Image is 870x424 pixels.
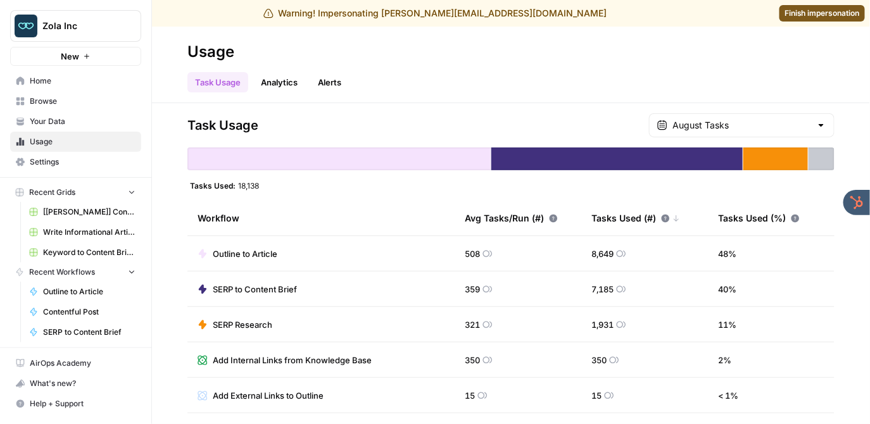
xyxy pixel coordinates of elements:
a: AirOps Academy [10,353,141,373]
a: Alerts [310,72,349,92]
button: New [10,47,141,66]
span: Write Informational Article [43,227,136,238]
span: Browse [30,96,136,107]
span: Usage [30,136,136,147]
span: 8,649 [591,247,614,260]
a: Finish impersonation [779,5,865,22]
a: Settings [10,152,141,172]
span: Help + Support [30,398,136,409]
span: 11 % [718,318,736,331]
span: 15 [591,389,602,402]
span: Finish impersonation [785,8,860,19]
span: 350 [465,354,480,366]
span: Add External Links to Outline [213,389,324,402]
div: Warning! Impersonating [PERSON_NAME][EMAIL_ADDRESS][DOMAIN_NAME] [263,7,607,20]
span: 18,138 [238,180,259,190]
div: Tasks Used (%) [718,201,800,235]
span: Task Usage [187,116,258,134]
div: Workflow [198,201,444,235]
button: Recent Grids [10,183,141,202]
a: Outline to Article [23,282,141,302]
span: Zola Inc [42,20,119,32]
span: SERP Research [213,318,272,331]
div: Avg Tasks/Run (#) [465,201,558,235]
a: Usage [10,132,141,152]
a: Write Informational Article [23,222,141,242]
button: Recent Workflows [10,263,141,282]
span: SERP to Content Brief [43,327,136,338]
span: Home [30,75,136,87]
span: [[PERSON_NAME]] Content Creation [43,206,136,218]
a: SERP to Content Brief [198,283,297,296]
span: Outline to Article [43,286,136,297]
span: Contentful Post [43,306,136,318]
a: Analytics [253,72,305,92]
button: Workspace: Zola Inc [10,10,141,42]
a: Contentful Post [23,302,141,322]
span: Settings [30,156,136,168]
button: Help + Support [10,394,141,414]
span: 15 [465,389,475,402]
a: Outline to Article [198,247,277,260]
span: 7,185 [591,283,614,296]
span: 508 [465,247,480,260]
a: SERP to Content Brief [23,322,141,342]
input: August Tasks [672,119,811,132]
img: Zola Inc Logo [15,15,37,37]
span: 40 % [718,283,736,296]
span: < 1 % [718,389,738,402]
a: Browse [10,91,141,111]
span: 1,931 [591,318,614,331]
a: Task Usage [187,72,248,92]
div: Usage [187,42,234,62]
span: 48 % [718,247,736,260]
a: SERP Research [198,318,272,331]
span: Add Internal Links from Knowledge Base [213,354,372,366]
button: What's new? [10,373,141,394]
span: Recent Grids [29,187,75,198]
span: Recent Workflows [29,266,95,278]
span: SERP to Content Brief [213,283,297,296]
span: New [61,50,79,63]
span: Your Data [30,116,136,127]
span: Tasks Used: [190,180,236,190]
span: AirOps Academy [30,358,136,369]
a: Keyword to Content Brief Grid [23,242,141,263]
span: 359 [465,283,480,296]
div: What's new? [11,374,141,393]
a: [[PERSON_NAME]] Content Creation [23,202,141,222]
a: Your Data [10,111,141,132]
a: Home [10,71,141,91]
span: 2 % [718,354,731,366]
span: Outline to Article [213,247,277,260]
span: Keyword to Content Brief Grid [43,247,136,258]
div: Tasks Used (#) [591,201,680,235]
span: 350 [591,354,607,366]
span: 321 [465,318,480,331]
